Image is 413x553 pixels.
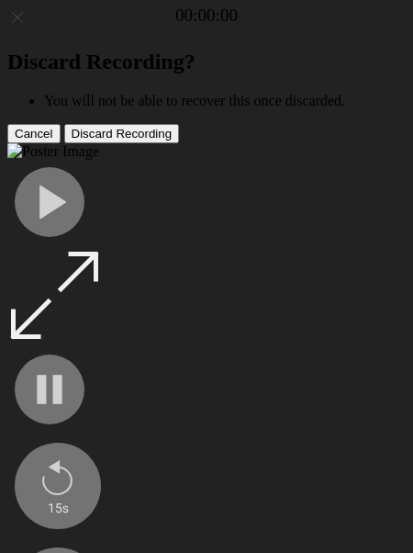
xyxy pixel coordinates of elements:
[44,93,406,109] li: You will not be able to recover this once discarded.
[175,6,238,26] a: 00:00:00
[7,50,406,74] h2: Discard Recording?
[7,143,99,160] img: Poster Image
[7,124,61,143] button: Cancel
[64,124,180,143] button: Discard Recording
